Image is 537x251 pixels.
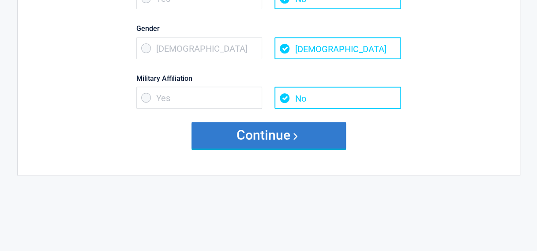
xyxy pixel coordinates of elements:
span: [DEMOGRAPHIC_DATA] [136,37,263,59]
label: Gender [136,23,401,34]
button: Continue [192,122,346,148]
span: [DEMOGRAPHIC_DATA] [274,37,401,59]
label: Military Affiliation [136,72,401,84]
span: Yes [136,87,263,109]
span: No [274,87,401,109]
